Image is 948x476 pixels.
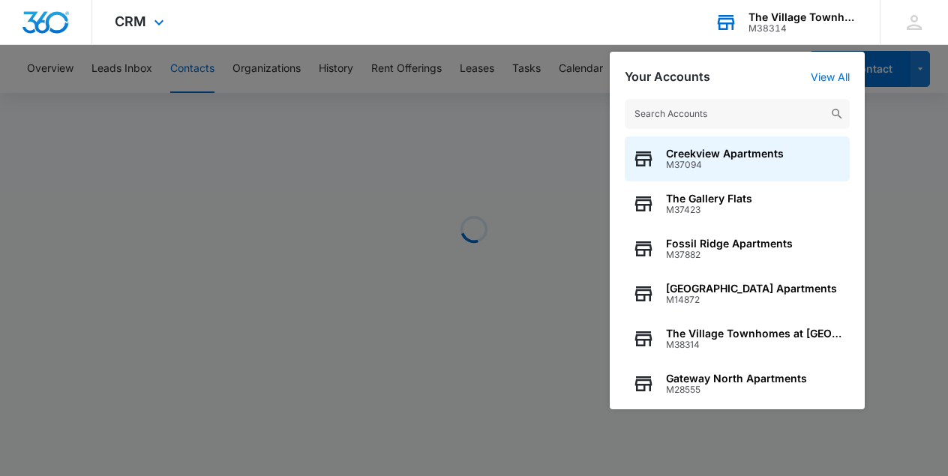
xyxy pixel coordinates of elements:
[666,148,784,160] span: Creekview Apartments
[666,160,784,170] span: M37094
[811,70,850,83] a: View All
[625,70,710,84] h2: Your Accounts
[666,193,752,205] span: The Gallery Flats
[666,340,842,350] span: M38314
[625,181,850,226] button: The Gallery FlatsM37423
[666,385,807,395] span: M28555
[625,99,850,129] input: Search Accounts
[666,205,752,215] span: M37423
[115,13,146,29] span: CRM
[625,136,850,181] button: Creekview ApartmentsM37094
[748,23,858,34] div: account id
[625,361,850,406] button: Gateway North ApartmentsM28555
[666,250,793,260] span: M37882
[748,11,858,23] div: account name
[666,328,842,340] span: The Village Townhomes at [GEOGRAPHIC_DATA]
[666,295,837,305] span: M14872
[666,238,793,250] span: Fossil Ridge Apartments
[625,316,850,361] button: The Village Townhomes at [GEOGRAPHIC_DATA]M38314
[666,283,837,295] span: [GEOGRAPHIC_DATA] Apartments
[666,373,807,385] span: Gateway North Apartments
[625,226,850,271] button: Fossil Ridge ApartmentsM37882
[625,271,850,316] button: [GEOGRAPHIC_DATA] ApartmentsM14872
